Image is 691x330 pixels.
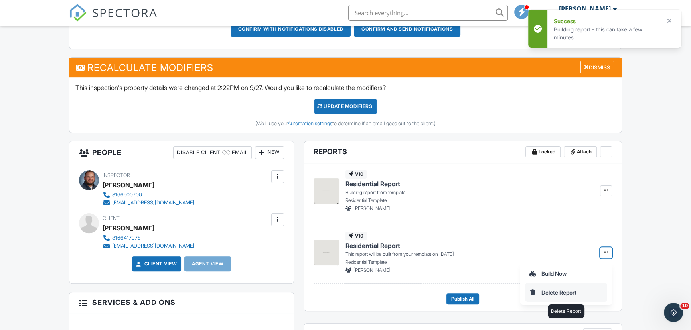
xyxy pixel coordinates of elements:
span: SPECTORA [92,4,158,21]
h3: Services & Add ons [69,292,293,313]
span: 10 [680,303,689,309]
input: Search everything... [348,5,508,21]
div: [PERSON_NAME] [103,222,154,234]
div: 3166417978 [112,235,141,241]
div: [EMAIL_ADDRESS][DOMAIN_NAME] [112,200,194,206]
span: Client [103,215,120,221]
a: [EMAIL_ADDRESS][DOMAIN_NAME] [103,199,194,207]
button: Confirm with notifications disabled [231,22,351,37]
span: Inspector [103,172,130,178]
div: [PERSON_NAME] [103,179,154,191]
h3: People [69,141,293,164]
img: The Best Home Inspection Software - Spectora [69,4,87,22]
h3: Recalculate Modifiers [69,58,622,77]
div: New [255,146,284,159]
div: Disable Client CC Email [173,146,252,159]
a: Client View [135,260,177,268]
iframe: Intercom live chat [664,303,683,322]
div: [EMAIL_ADDRESS][DOMAIN_NAME] [112,243,194,249]
div: This inspection's property details were changed at 2:22PM on 9/27. Would you like to recalculate ... [69,77,622,132]
a: 3166500700 [103,191,194,199]
a: 3166417978 [103,234,194,242]
div: UPDATE Modifiers [314,99,377,114]
a: Automation settings [288,120,332,126]
div: [PERSON_NAME] [559,5,611,13]
button: Confirm and send notifications [354,22,460,37]
a: SPECTORA [69,11,158,27]
div: (We'll use your to determine if an email goes out to the client.) [75,120,616,127]
div: 3166500700 [112,192,142,198]
a: [EMAIL_ADDRESS][DOMAIN_NAME] [103,242,194,250]
div: Dismiss [580,61,614,73]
